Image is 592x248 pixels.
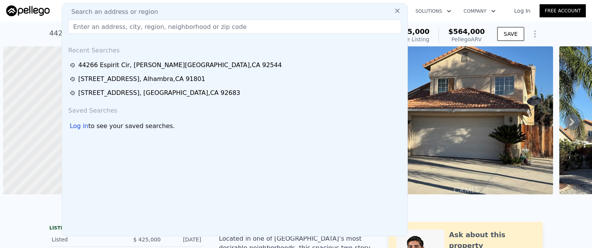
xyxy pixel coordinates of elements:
div: 44266 Espirit Cir , [PERSON_NAME][GEOGRAPHIC_DATA] , CA 92544 [49,28,281,39]
div: Log in [70,121,88,131]
span: Search an address or region [65,7,158,17]
img: Pellego [6,5,50,16]
button: Company [457,4,502,18]
div: 44266 Espirit Cir , [PERSON_NAME][GEOGRAPHIC_DATA] , CA 92544 [78,61,282,70]
a: 44266 Espirit Cir, [PERSON_NAME][GEOGRAPHIC_DATA],CA 92544 [70,61,402,70]
button: SAVE [497,27,524,41]
input: Enter an address, city, region, neighborhood or zip code [68,20,401,34]
div: [STREET_ADDRESS] , [GEOGRAPHIC_DATA] , CA 92683 [78,88,240,98]
a: [STREET_ADDRESS], Alhambra,CA 91801 [70,74,402,84]
a: Free Account [540,4,586,17]
div: LISTING & SALE HISTORY [49,225,203,233]
button: Solutions [409,4,457,18]
div: [DATE] [167,236,201,243]
img: Sale: 169917156 Parcel: 25768090 [356,46,553,194]
span: Active Listing [393,36,429,42]
div: Recent Searches [65,40,404,58]
div: Pellego ARV [448,35,485,43]
span: $564,000 [448,27,485,35]
div: [STREET_ADDRESS] , Alhambra , CA 91801 [78,74,205,84]
div: Listed [52,236,120,243]
a: Log In [505,7,540,15]
button: Show Options [527,26,543,42]
span: $425,000 [393,27,430,35]
span: $ 425,000 [133,236,161,243]
div: Saved Searches [65,100,404,118]
span: to see your saved searches. [88,121,175,131]
a: [STREET_ADDRESS], [GEOGRAPHIC_DATA],CA 92683 [70,88,402,98]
